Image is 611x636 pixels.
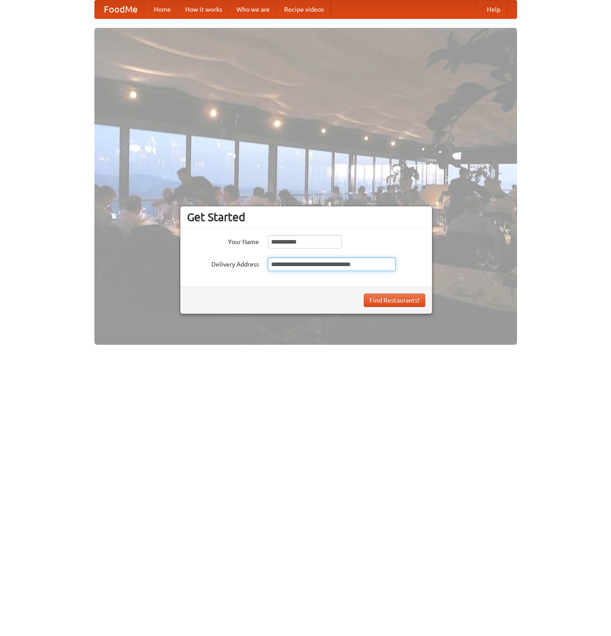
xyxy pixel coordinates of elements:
a: Who we are [229,0,277,18]
label: Your Name [187,235,259,246]
a: How it works [178,0,229,18]
a: Help [480,0,508,18]
a: Recipe videos [277,0,331,18]
button: Find Restaurants! [364,294,425,307]
h3: Get Started [187,210,425,224]
a: FoodMe [95,0,147,18]
label: Delivery Address [187,258,259,269]
a: Home [147,0,178,18]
